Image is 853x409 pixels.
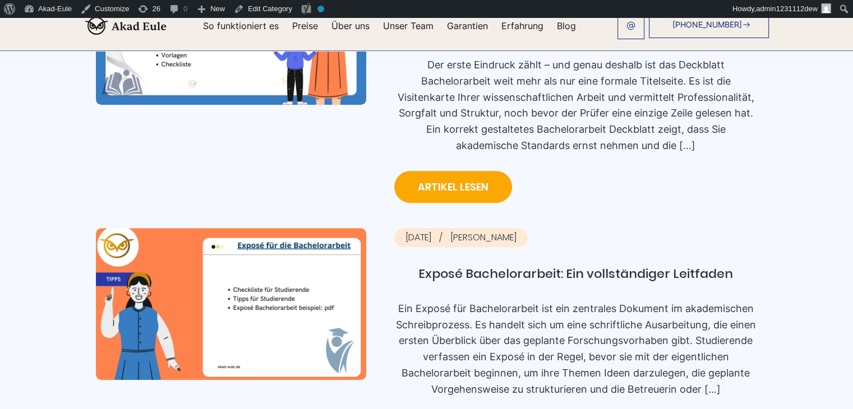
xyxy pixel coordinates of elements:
[394,57,758,154] p: Der erste Eindruck zählt – und genau deshalb ist das Deckblatt Bachelorarbeit weit mehr als nur e...
[85,17,167,35] img: logo
[292,21,318,30] a: Preise
[383,21,434,30] a: Unser Team
[626,21,635,30] img: email
[405,231,450,244] time: [DATE]
[203,21,279,30] a: So funktioniert es
[96,228,366,380] img: expose bachelorarbeit schreiben
[557,21,576,30] a: Blog
[331,21,370,30] a: Über uns
[501,21,543,30] a: Erfahrung
[672,20,742,29] span: [PHONE_NUMBER]
[756,4,818,13] span: admin1231112dew
[394,258,758,290] a: Exposé Bachelorarbeit: Ein vollständiger Leitfaden
[394,301,758,398] p: Ein Exposé für Bachelorarbeit ist ein zentrales Dokument im akademischen Schreibprozess. Es hande...
[394,171,512,203] a: Artikel lesen
[317,6,324,12] div: No index
[649,11,769,38] a: [PHONE_NUMBER]
[394,228,528,247] address: [PERSON_NAME]
[447,21,488,30] a: Garantien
